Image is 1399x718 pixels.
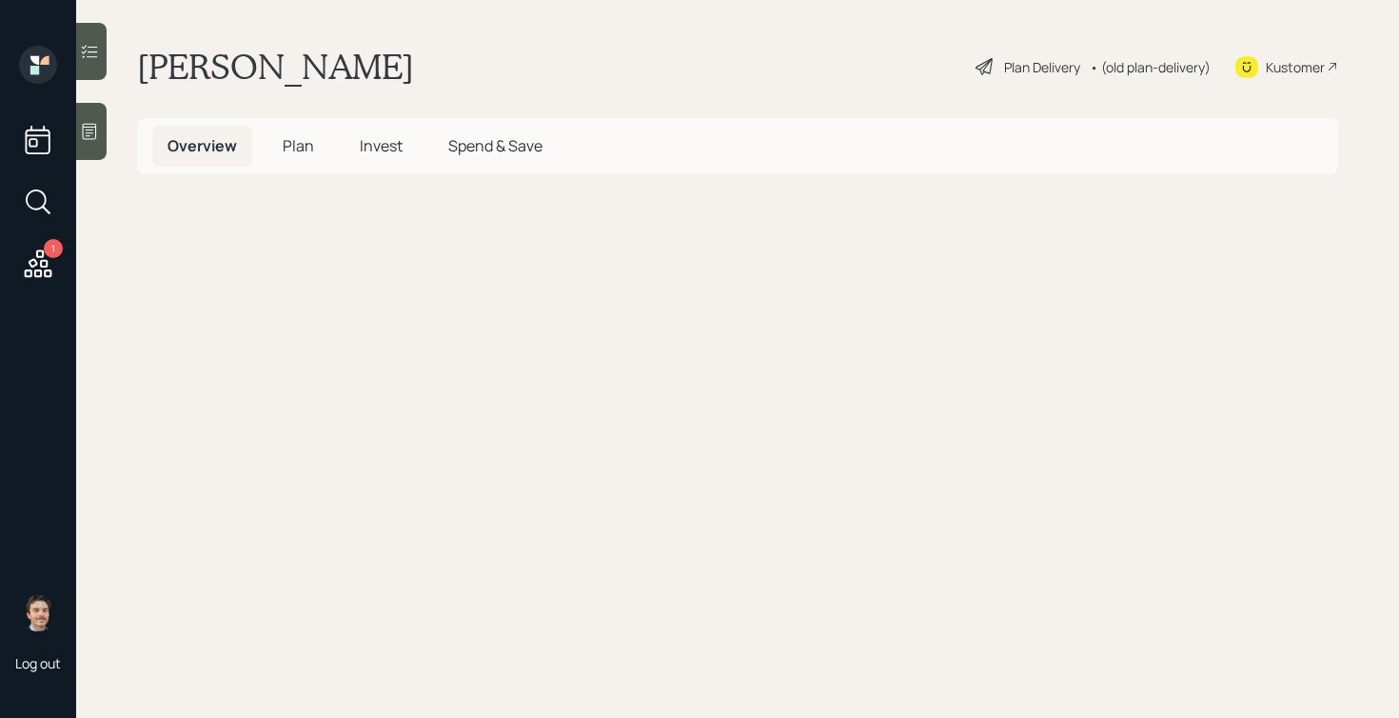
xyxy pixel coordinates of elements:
[1004,57,1080,77] div: Plan Delivery
[167,135,237,156] span: Overview
[44,239,63,258] div: 1
[1266,57,1325,77] div: Kustomer
[283,135,314,156] span: Plan
[448,135,542,156] span: Spend & Save
[360,135,403,156] span: Invest
[15,654,61,672] div: Log out
[1090,57,1211,77] div: • (old plan-delivery)
[19,593,57,631] img: robby-grisanti-headshot.png
[137,46,414,88] h1: [PERSON_NAME]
